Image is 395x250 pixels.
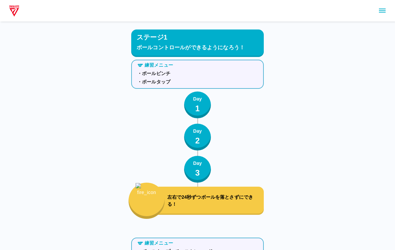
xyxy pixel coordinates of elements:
button: Day2 [184,124,211,150]
p: 左右で24秒ずつボールを落とさずにできる！ [167,194,261,208]
p: 2 [195,135,200,147]
p: ・ボールタップ [137,78,258,85]
button: Day1 [184,91,211,118]
button: sidemenu [377,5,388,16]
p: 練習メニュー [145,240,173,247]
p: 3 [195,167,200,179]
p: Day [193,96,202,103]
img: fire_icon [136,183,158,210]
img: dummy [8,4,20,17]
button: Day3 [184,156,211,183]
p: Day [193,160,202,167]
p: ボールコントロールができるようになろう！ [137,44,258,52]
p: ステージ1 [137,32,167,42]
p: Day [193,128,202,135]
p: ・ボールピンチ [137,70,258,77]
p: 練習メニュー [145,62,173,69]
button: fire_icon [129,183,165,219]
p: 1 [195,103,200,115]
